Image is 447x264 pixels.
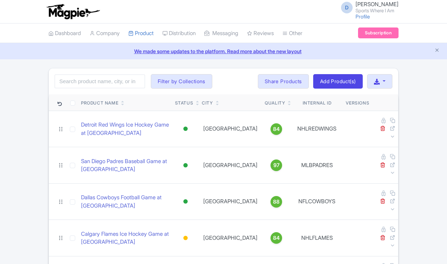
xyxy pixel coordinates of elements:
[4,47,443,55] a: We made some updates to the platform. Read more about the new layout
[273,161,280,169] span: 97
[265,159,288,171] a: 97
[199,147,262,184] td: [GEOGRAPHIC_DATA]
[265,123,288,135] a: 84
[199,183,262,220] td: [GEOGRAPHIC_DATA]
[265,100,285,106] div: Quality
[282,24,302,43] a: Other
[81,230,169,246] a: Calgary Flames Ice Hockey Game at [GEOGRAPHIC_DATA]
[273,198,280,206] span: 88
[337,1,399,13] a: D [PERSON_NAME] Sports Where I Am
[343,94,372,111] th: Versions
[182,233,189,243] div: Building
[55,74,145,88] input: Search product name, city, or interal id
[204,24,238,43] a: Messaging
[199,220,262,256] td: [GEOGRAPHIC_DATA]
[291,111,343,147] td: NHLREDWINGS
[356,8,399,13] small: Sports Where I Am
[291,147,343,184] td: MLBPADRES
[81,157,169,174] a: San Diego Padres Baseball Game at [GEOGRAPHIC_DATA]
[175,100,193,106] div: Status
[356,13,370,20] a: Profile
[199,111,262,147] td: [GEOGRAPHIC_DATA]
[247,24,274,43] a: Reviews
[358,27,399,38] a: Subscription
[48,24,81,43] a: Dashboard
[81,100,118,106] div: Product Name
[291,94,343,111] th: Internal ID
[45,4,101,20] img: logo-ab69f6fb50320c5b225c76a69d11143b.png
[265,232,288,244] a: 84
[313,74,363,89] a: Add Product(s)
[291,220,343,256] td: NHLFLAMES
[90,24,120,43] a: Company
[182,124,189,134] div: Active
[182,160,189,171] div: Active
[341,2,353,13] span: D
[265,196,288,208] a: 88
[162,24,196,43] a: Distribution
[182,196,189,207] div: Active
[434,47,440,55] button: Close announcement
[81,193,169,210] a: Dallas Cowboys Football Game at [GEOGRAPHIC_DATA]
[273,125,280,133] span: 84
[273,234,280,242] span: 84
[151,74,212,89] button: Filter by Collections
[128,24,154,43] a: Product
[81,121,169,137] a: Detroit Red Wings Ice Hockey Game at [GEOGRAPHIC_DATA]
[258,74,309,89] a: Share Products
[202,100,213,106] div: City
[356,1,399,8] span: [PERSON_NAME]
[291,183,343,220] td: NFLCOWBOYS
